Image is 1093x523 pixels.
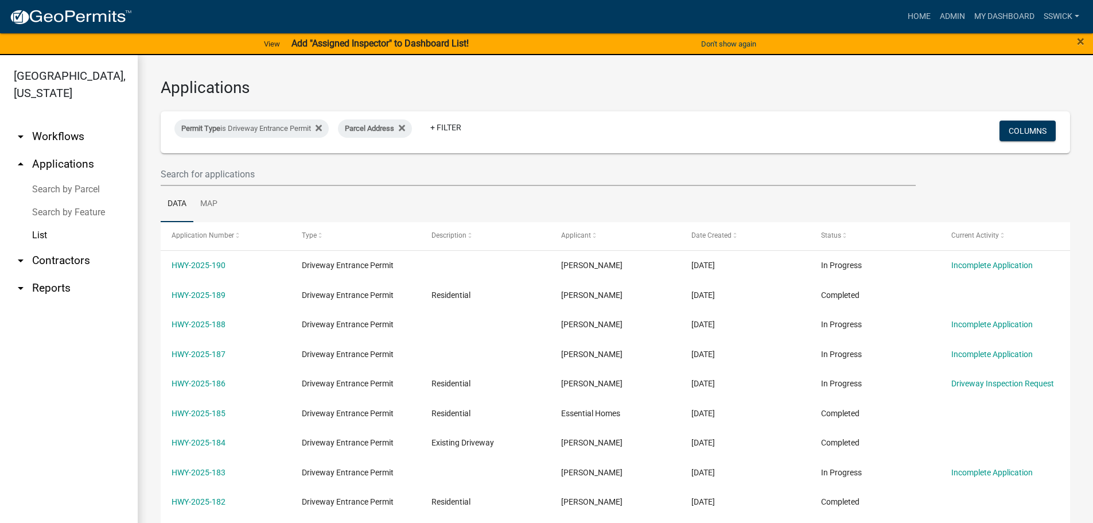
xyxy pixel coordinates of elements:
[940,222,1070,250] datatable-header-cell: Current Activity
[951,320,1033,329] a: Incomplete Application
[174,119,329,138] div: is Driveway Entrance Permit
[181,124,220,133] span: Permit Type
[161,186,193,223] a: Data
[561,231,591,239] span: Applicant
[259,34,285,53] a: View
[691,379,715,388] span: 08/06/2025
[431,379,470,388] span: Residential
[172,497,225,506] a: HWY-2025-182
[302,438,394,447] span: Driveway Entrance Permit
[302,409,394,418] span: Driveway Entrance Permit
[14,281,28,295] i: arrow_drop_down
[14,254,28,268] i: arrow_drop_down
[561,290,623,300] span: Shane Weist
[691,261,715,270] span: 08/07/2025
[550,222,680,250] datatable-header-cell: Applicant
[951,468,1033,477] a: Incomplete Application
[970,6,1039,28] a: My Dashboard
[951,379,1054,388] a: Driveway Inspection Request
[14,130,28,144] i: arrow_drop_down
[431,409,470,418] span: Residential
[561,497,623,506] span: Shane Weist
[172,350,225,359] a: HWY-2025-187
[161,222,290,250] datatable-header-cell: Application Number
[561,320,623,329] span: Shane Weist
[691,320,715,329] span: 08/07/2025
[821,231,841,239] span: Status
[561,409,620,418] span: Essential Homes
[14,157,28,171] i: arrow_drop_up
[302,261,394,270] span: Driveway Entrance Permit
[421,117,470,138] a: + Filter
[691,438,715,447] span: 08/05/2025
[302,231,317,239] span: Type
[302,320,394,329] span: Driveway Entrance Permit
[302,290,394,300] span: Driveway Entrance Permit
[821,290,859,300] span: Completed
[290,222,420,250] datatable-header-cell: Type
[172,438,225,447] a: HWY-2025-184
[1077,33,1084,49] span: ×
[691,409,715,418] span: 08/05/2025
[431,231,466,239] span: Description
[691,497,715,506] span: 08/04/2025
[172,231,234,239] span: Application Number
[821,497,859,506] span: Completed
[903,6,935,28] a: Home
[810,222,940,250] datatable-header-cell: Status
[821,350,862,359] span: In Progress
[421,222,550,250] datatable-header-cell: Description
[1077,34,1084,48] button: Close
[1039,6,1084,28] a: sswick
[821,438,859,447] span: Completed
[302,497,394,506] span: Driveway Entrance Permit
[951,350,1033,359] a: Incomplete Application
[561,379,623,388] span: Robert Lahrman
[291,38,469,49] strong: Add "Assigned Inspector" to Dashboard List!
[161,78,1070,98] h3: Applications
[821,468,862,477] span: In Progress
[821,320,862,329] span: In Progress
[172,379,225,388] a: HWY-2025-186
[561,468,623,477] span: Shane Weist
[161,162,916,186] input: Search for applications
[697,34,761,53] button: Don't show again
[345,124,394,133] span: Parcel Address
[691,350,715,359] span: 08/07/2025
[172,261,225,270] a: HWY-2025-190
[172,409,225,418] a: HWY-2025-185
[821,261,862,270] span: In Progress
[561,261,623,270] span: Shane Weist
[431,438,494,447] span: Existing Driveway
[691,290,715,300] span: 08/07/2025
[821,379,862,388] span: In Progress
[302,379,394,388] span: Driveway Entrance Permit
[302,468,394,477] span: Driveway Entrance Permit
[561,438,623,447] span: Jessica Ritchie
[193,186,224,223] a: Map
[302,350,394,359] span: Driveway Entrance Permit
[935,6,970,28] a: Admin
[431,497,470,506] span: Residential
[680,222,810,250] datatable-header-cell: Date Created
[821,409,859,418] span: Completed
[172,290,225,300] a: HWY-2025-189
[999,121,1056,141] button: Columns
[431,290,470,300] span: Residential
[951,261,1033,270] a: Incomplete Application
[691,468,715,477] span: 08/04/2025
[172,320,225,329] a: HWY-2025-188
[561,350,623,359] span: Shane Weist
[691,231,732,239] span: Date Created
[951,231,999,239] span: Current Activity
[172,468,225,477] a: HWY-2025-183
